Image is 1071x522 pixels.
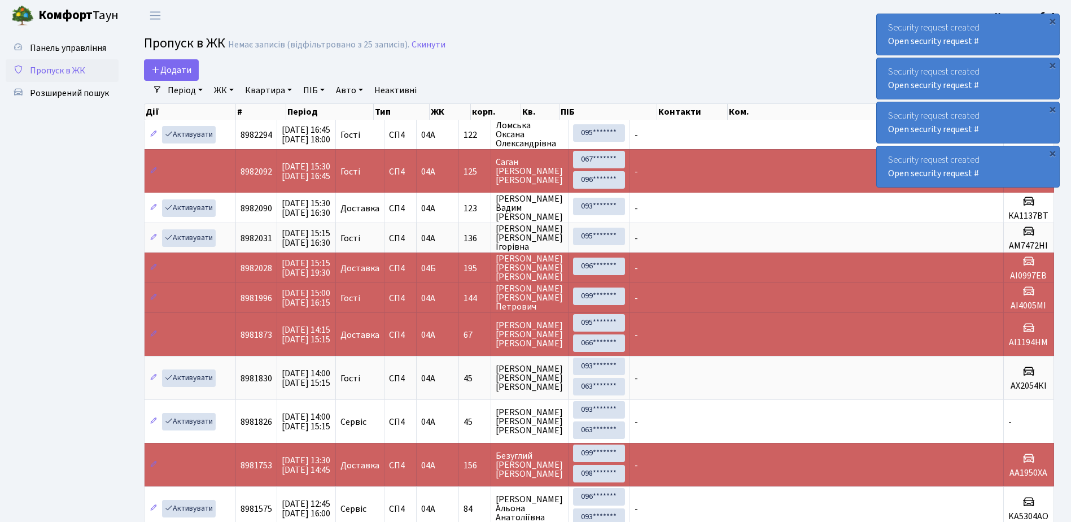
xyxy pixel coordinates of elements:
[389,294,412,303] span: СП4
[340,234,360,243] span: Гості
[11,5,34,27] img: logo.png
[877,14,1059,55] div: Security request created
[241,232,272,245] span: 8982031
[282,160,330,182] span: [DATE] 15:30 [DATE] 16:45
[282,498,330,520] span: [DATE] 12:45 [DATE] 16:00
[496,121,563,148] span: Ломська Оксана Олександрівна
[162,413,216,430] a: Активувати
[635,416,638,428] span: -
[282,257,330,279] span: [DATE] 15:15 [DATE] 19:30
[464,264,486,273] span: 195
[888,79,979,92] a: Open security request #
[389,204,412,213] span: СП4
[464,330,486,340] span: 67
[521,104,559,120] th: Кв.
[340,417,366,427] span: Сервіс
[1008,211,1049,221] h5: КА1137ВТ
[559,104,657,120] th: ПІБ
[144,59,199,81] a: Додати
[241,503,272,515] span: 8981575
[635,166,638,178] span: -
[340,461,379,470] span: Доставка
[877,146,1059,187] div: Security request created
[340,374,360,383] span: Гості
[282,227,330,249] span: [DATE] 15:15 [DATE] 16:30
[340,294,360,303] span: Гості
[635,329,638,341] span: -
[1008,337,1049,348] h5: АІ1194НМ
[162,369,216,387] a: Активувати
[471,104,521,120] th: корп.
[635,202,638,215] span: -
[38,6,119,25] span: Таун
[728,104,994,120] th: Ком.
[496,408,563,435] span: [PERSON_NAME] [PERSON_NAME] [PERSON_NAME]
[995,9,1057,23] a: Консьєрж б. 4.
[228,40,409,50] div: Немає записів (відфільтровано з 25 записів).
[888,167,979,180] a: Open security request #
[340,264,379,273] span: Доставка
[209,81,238,100] a: ЖК
[421,503,435,515] span: 04А
[241,81,296,100] a: Квартира
[389,417,412,427] span: СП4
[340,167,360,176] span: Гості
[241,292,272,304] span: 8981996
[144,33,225,53] span: Пропуск в ЖК
[412,40,445,50] a: Скинути
[389,504,412,514] span: СП4
[1047,147,1058,159] div: ×
[496,495,563,522] span: [PERSON_NAME] Альона Анатоліївна
[1047,103,1058,115] div: ×
[389,234,412,243] span: СП4
[331,81,368,100] a: Авто
[1008,416,1012,428] span: -
[389,374,412,383] span: СП4
[635,292,638,304] span: -
[496,224,563,251] span: [PERSON_NAME] [PERSON_NAME] Ігорівна
[1008,468,1049,478] h5: АА1950ХА
[464,234,486,243] span: 136
[1008,241,1049,251] h5: АМ7472НІ
[888,123,979,136] a: Open security request #
[877,58,1059,99] div: Security request created
[241,202,272,215] span: 8982090
[6,37,119,59] a: Панель управління
[496,194,563,221] span: [PERSON_NAME] Вадим [PERSON_NAME]
[888,35,979,47] a: Open security request #
[464,294,486,303] span: 144
[1008,301,1049,311] h5: АІ4005МІ
[282,197,330,219] span: [DATE] 15:30 [DATE] 16:30
[1047,59,1058,71] div: ×
[38,6,93,24] b: Комфорт
[430,104,470,120] th: ЖК
[421,292,435,304] span: 04А
[241,262,272,275] span: 8982028
[162,199,216,217] a: Активувати
[464,374,486,383] span: 45
[286,104,374,120] th: Період
[282,124,330,146] span: [DATE] 16:45 [DATE] 18:00
[389,264,412,273] span: СП4
[421,329,435,341] span: 04А
[464,504,486,514] span: 84
[1047,15,1058,27] div: ×
[496,284,563,311] span: [PERSON_NAME] [PERSON_NAME] Петрович
[389,167,412,176] span: СП4
[1008,511,1049,522] h5: KA5304AO
[995,10,1057,22] b: Консьєрж б. 4.
[496,321,563,348] span: [PERSON_NAME] [PERSON_NAME] [PERSON_NAME]
[282,411,330,433] span: [DATE] 14:00 [DATE] 15:15
[163,81,207,100] a: Період
[241,459,272,472] span: 8981753
[141,6,169,25] button: Переключити навігацію
[299,81,329,100] a: ПІБ
[241,329,272,341] span: 8981873
[389,130,412,140] span: СП4
[30,87,109,99] span: Розширений пошук
[877,102,1059,143] div: Security request created
[635,372,638,385] span: -
[464,204,486,213] span: 123
[464,167,486,176] span: 125
[151,64,191,76] span: Додати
